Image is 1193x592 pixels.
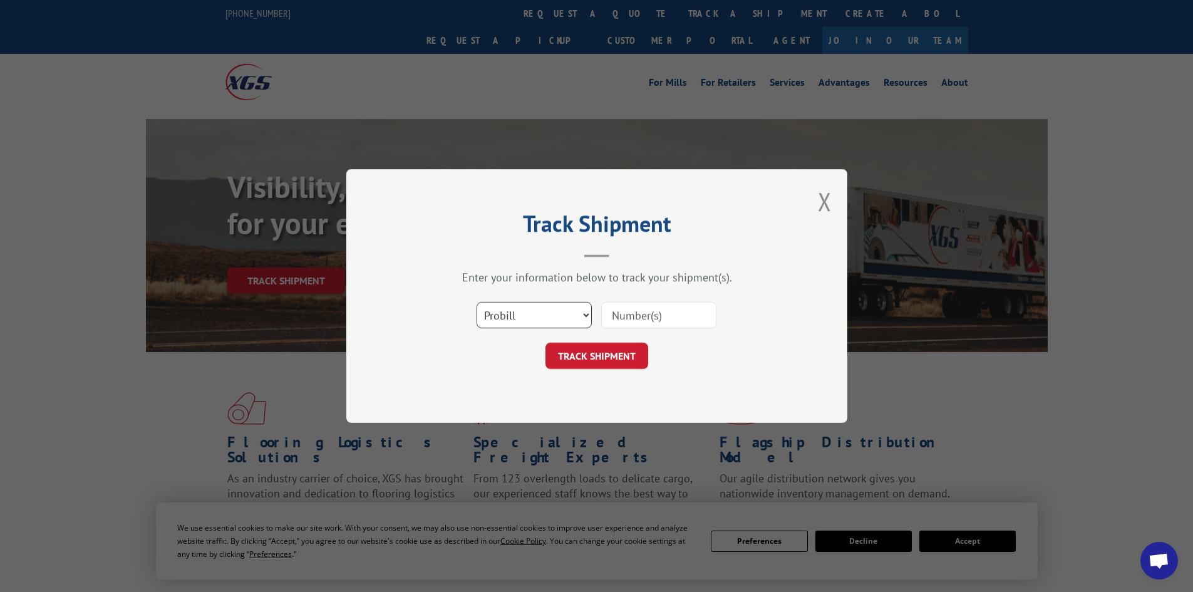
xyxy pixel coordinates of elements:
input: Number(s) [601,302,716,328]
h2: Track Shipment [409,215,785,239]
div: Open chat [1140,542,1178,579]
div: Enter your information below to track your shipment(s). [409,270,785,284]
button: Close modal [818,185,832,218]
button: TRACK SHIPMENT [545,343,648,369]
